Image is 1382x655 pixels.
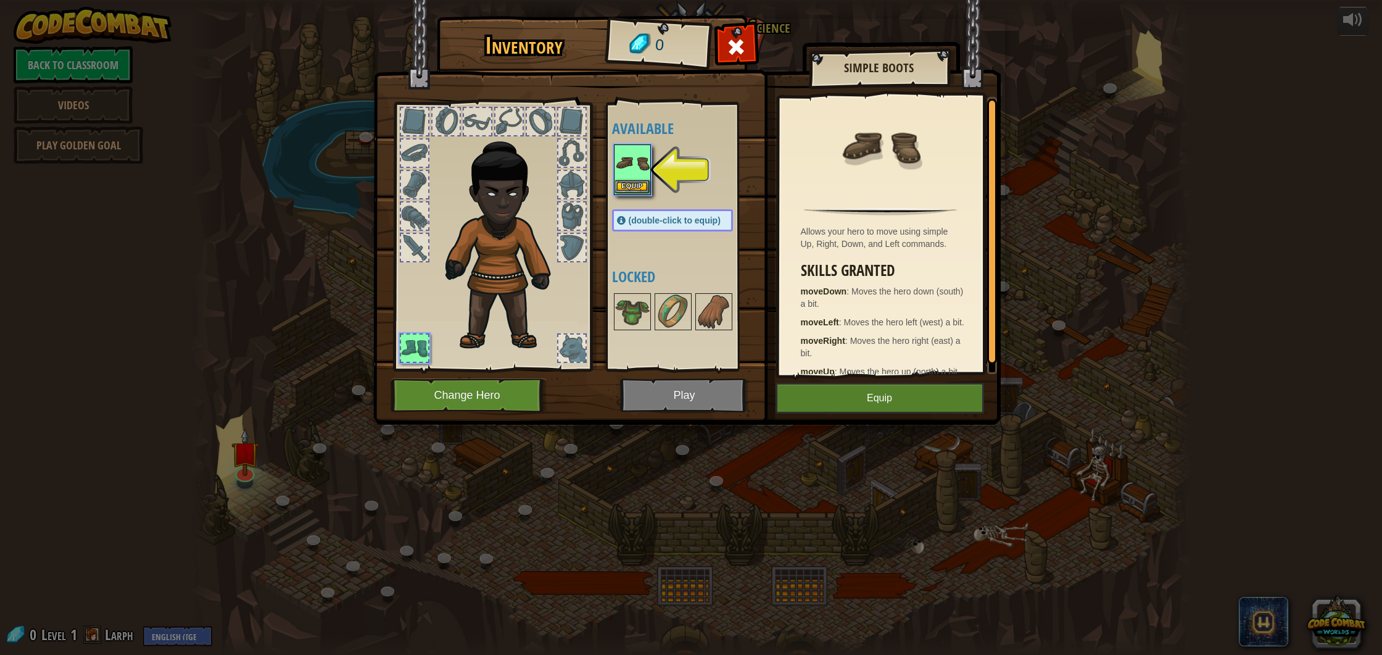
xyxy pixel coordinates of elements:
[840,367,960,377] span: Moves the hero up (north) a bit.
[776,383,984,414] button: Equip
[612,269,758,285] h4: Locked
[835,367,840,377] span: :
[391,378,547,412] button: Change Hero
[656,294,690,329] img: portrait.png
[615,294,650,329] img: portrait.png
[801,262,967,279] h3: Skills Granted
[801,225,967,250] div: Allows your hero to move using simple Up, Right, Down, and Left commands.
[615,180,650,193] button: Equip
[801,336,961,358] span: Moves the hero right (east) a bit.
[801,317,839,327] strong: moveLeft
[844,317,964,327] span: Moves the hero left (west) a bit.
[846,286,851,296] span: :
[612,120,758,136] h4: Available
[839,317,844,327] span: :
[801,367,835,377] strong: moveUp
[615,146,650,180] img: portrait.png
[804,208,956,215] img: hr.png
[845,336,850,346] span: :
[821,61,937,75] h2: Simple Boots
[840,106,921,186] img: portrait.png
[440,126,573,353] img: champion_hair.png
[445,33,603,59] h1: Inventory
[654,34,664,57] span: 0
[801,336,845,346] strong: moveRight
[697,294,731,329] img: portrait.png
[801,286,964,309] span: Moves the hero down (south) a bit.
[801,286,847,296] strong: moveDown
[629,215,721,225] span: (double-click to equip)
